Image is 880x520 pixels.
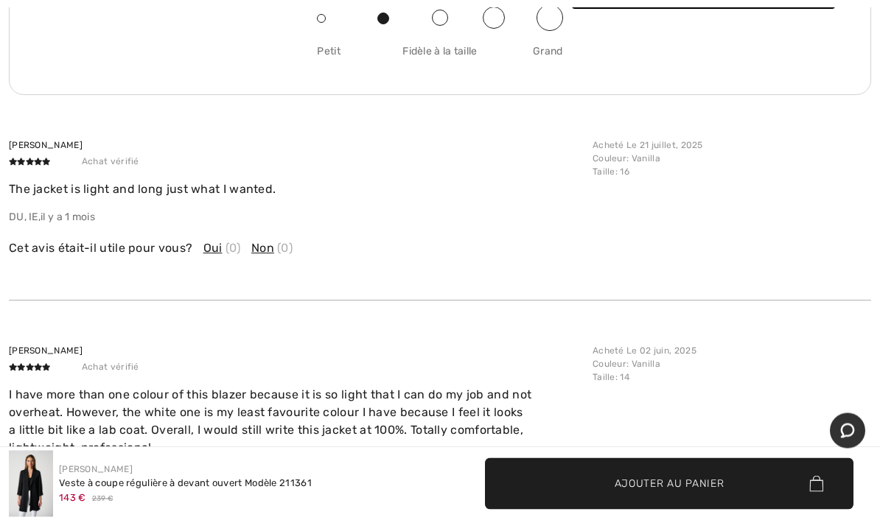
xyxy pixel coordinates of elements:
span: Taille [593,373,615,383]
span: Couleur [593,359,626,370]
p: Acheté Le 21 juillet, 2025 [593,139,862,152]
span: (0) [226,240,241,258]
span: 143 € [59,492,86,503]
span: Cet avis était-il utile pour vous? [9,240,192,258]
div: Veste à coupe régulière à devant ouvert Modèle 211361 [59,476,312,491]
a: [PERSON_NAME] [59,464,133,474]
img: Veste &agrave; coupe r&eacute;guli&egrave;re &agrave; devant ouvert mod&egrave;le 211361 [9,451,53,517]
p: : 16 [593,166,862,179]
span: Taille [593,167,615,178]
span: Non [251,240,274,258]
span: Couleur [593,154,626,164]
span: Petit [317,44,399,60]
p: : 14 [593,371,862,384]
p: The jacket is light and long just what I wanted. [9,181,584,199]
p: , [9,210,584,225]
p: Acheté Le 02 juin, 2025 [593,345,862,358]
span: 239 € [92,493,114,505]
span: [PERSON_NAME] [9,346,83,356]
span: Achat vérifié [67,153,154,171]
img: Bag.svg [809,476,823,492]
p: : Vanilla [593,152,862,166]
iframe: Ouvre un widget dans lequel vous pouvez chatter avec l’un de nos agents [830,413,865,450]
span: Grand [481,44,563,60]
span: [PERSON_NAME] [9,141,83,151]
span: Fidèle à la taille [399,44,481,60]
p: : Vanilla [593,358,862,371]
span: (0) [277,240,293,258]
span: DU, IE [9,211,38,224]
span: il y a 1 mois [41,211,95,224]
span: Ajouter au panier [615,476,724,491]
span: Achat vérifié [67,359,154,376]
button: Ajouter au panier [485,458,853,510]
span: Oui [203,240,223,258]
p: I have more than one colour of this blazer because it is so light that I can do my job and not ov... [9,387,584,457]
